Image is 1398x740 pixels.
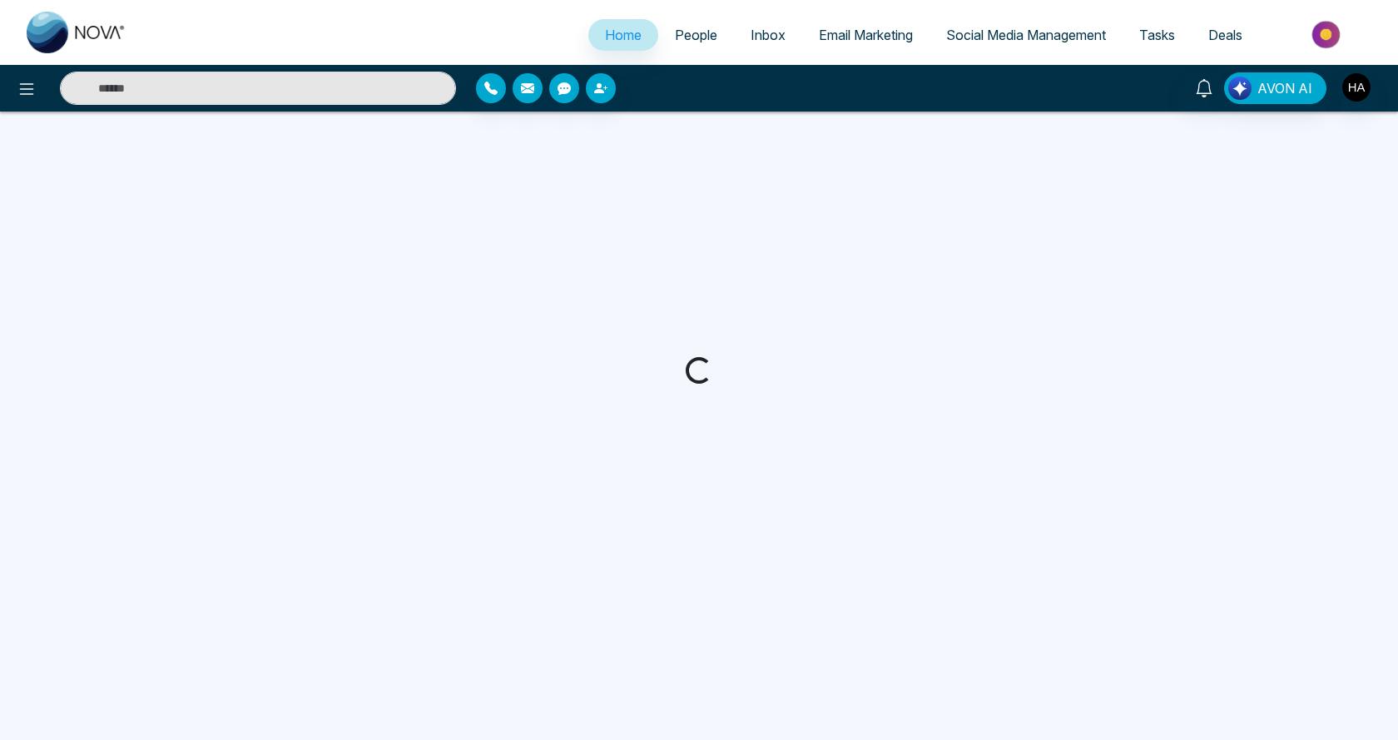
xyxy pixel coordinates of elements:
[675,27,717,43] span: People
[1192,19,1259,51] a: Deals
[1342,73,1371,102] img: User Avatar
[1257,78,1312,98] span: AVON AI
[605,27,642,43] span: Home
[588,19,658,51] a: Home
[1267,16,1388,53] img: Market-place.gif
[734,19,802,51] a: Inbox
[930,19,1123,51] a: Social Media Management
[946,27,1106,43] span: Social Media Management
[27,12,126,53] img: Nova CRM Logo
[1123,19,1192,51] a: Tasks
[751,27,786,43] span: Inbox
[802,19,930,51] a: Email Marketing
[1139,27,1175,43] span: Tasks
[1208,27,1242,43] span: Deals
[1224,72,1326,104] button: AVON AI
[819,27,913,43] span: Email Marketing
[658,19,734,51] a: People
[1228,77,1252,100] img: Lead Flow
